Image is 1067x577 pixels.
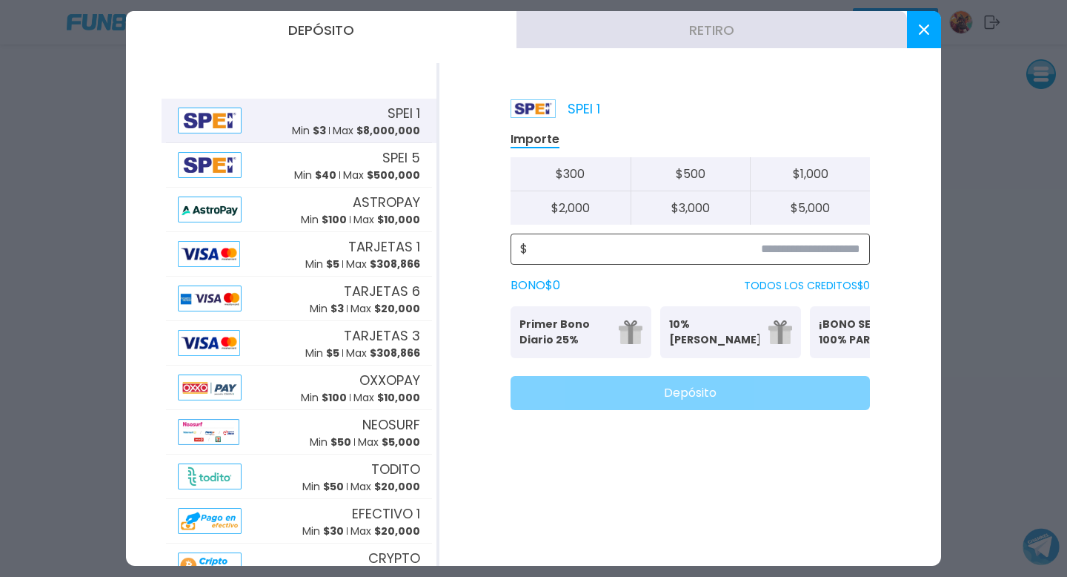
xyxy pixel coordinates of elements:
[323,524,344,538] span: $ 30
[292,123,326,139] p: Min
[162,499,436,544] button: AlipayEFECTIVO 1Min $30Max $20,000
[350,301,420,317] p: Max
[310,435,351,450] p: Min
[344,326,420,346] span: TARJETAS 3
[302,479,344,495] p: Min
[330,301,344,316] span: $ 3
[631,191,751,225] button: $3,000
[162,321,436,366] button: AlipayTARJETAS 3Min $5Max $308,866
[362,415,420,435] span: NEOSURF
[350,479,420,495] p: Max
[162,143,436,188] button: AlipaySPEI 5Min $40Max $500,000
[178,375,242,400] img: Alipay
[744,278,870,294] p: TODOS LOS CREDITOS $ 0
[322,390,347,405] span: $ 100
[333,123,420,139] p: Max
[511,306,651,358] button: Primer Bono Diario 25%
[819,317,909,348] p: ¡BONO SEMANAL 100% PARA DEPORTES!
[511,131,559,148] p: Importe
[511,277,560,294] label: BONO $ 0
[310,301,344,317] p: Min
[511,99,600,119] p: SPEI 1
[162,366,436,410] button: AlipayOXXOPAYMin $100Max $10,000
[346,257,420,272] p: Max
[370,346,420,360] span: $ 308,866
[301,212,347,228] p: Min
[511,99,556,118] img: Platform Logo
[367,168,420,182] span: $ 500,000
[343,168,420,183] p: Max
[301,390,347,406] p: Min
[162,277,436,321] button: AlipayTARJETAS 6Min $3Max $20,000
[305,346,339,361] p: Min
[631,157,751,191] button: $500
[660,306,801,358] button: 10% [PERSON_NAME]
[768,320,792,344] img: gift
[371,459,420,479] span: TODITO
[382,435,420,449] span: $ 5,000
[619,320,642,344] img: gift
[162,410,436,455] button: AlipayNEOSURFMin $50Max $5,000
[178,241,240,267] img: Alipay
[374,301,420,316] span: $ 20,000
[326,257,339,271] span: $ 5
[323,479,344,494] span: $ 50
[178,419,239,445] img: Alipay
[519,317,610,348] p: Primer Bono Diario 25%
[178,152,242,178] img: Alipay
[322,212,347,227] span: $ 100
[302,524,344,539] p: Min
[810,306,951,358] button: ¡BONO SEMANAL 100% PARA DEPORTES!
[382,148,420,168] span: SPEI 5
[305,257,339,272] p: Min
[358,435,420,450] p: Max
[353,192,420,212] span: ASTROPAY
[750,157,870,191] button: $1,000
[750,191,870,225] button: $5,000
[162,455,436,499] button: AlipayTODITOMin $50Max $20,000
[669,317,759,348] p: 10% [PERSON_NAME]
[346,346,420,361] p: Max
[377,212,420,227] span: $ 10,000
[353,390,420,406] p: Max
[388,103,420,123] span: SPEI 1
[344,281,420,301] span: TARJETAS 6
[356,123,420,138] span: $ 8,000,000
[178,464,242,489] img: Alipay
[178,508,242,534] img: Alipay
[326,346,339,360] span: $ 5
[178,197,242,222] img: Alipay
[370,257,420,271] span: $ 308,866
[178,330,240,356] img: Alipay
[294,168,336,183] p: Min
[511,376,870,410] button: Depósito
[313,123,326,138] span: $ 3
[377,390,420,405] span: $ 10,000
[178,108,242,133] img: Alipay
[178,286,242,311] img: Alipay
[162,232,436,277] button: AlipayTARJETAS 1Min $5Max $308,866
[520,240,528,258] span: $
[359,370,420,390] span: OXXOPAY
[162,188,436,232] button: AlipayASTROPAYMin $100Max $10,000
[350,524,420,539] p: Max
[330,435,351,449] span: $ 50
[348,237,420,257] span: TARJETAS 1
[516,11,907,48] button: Retiro
[352,504,420,524] span: EFECTIVO 1
[511,191,631,225] button: $2,000
[126,11,516,48] button: Depósito
[374,479,420,494] span: $ 20,000
[315,168,336,182] span: $ 40
[353,212,420,228] p: Max
[374,524,420,538] span: $ 20,000
[368,548,420,568] span: CRYPTO
[511,157,631,191] button: $300
[162,99,436,143] button: AlipaySPEI 1Min $3Max $8,000,000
